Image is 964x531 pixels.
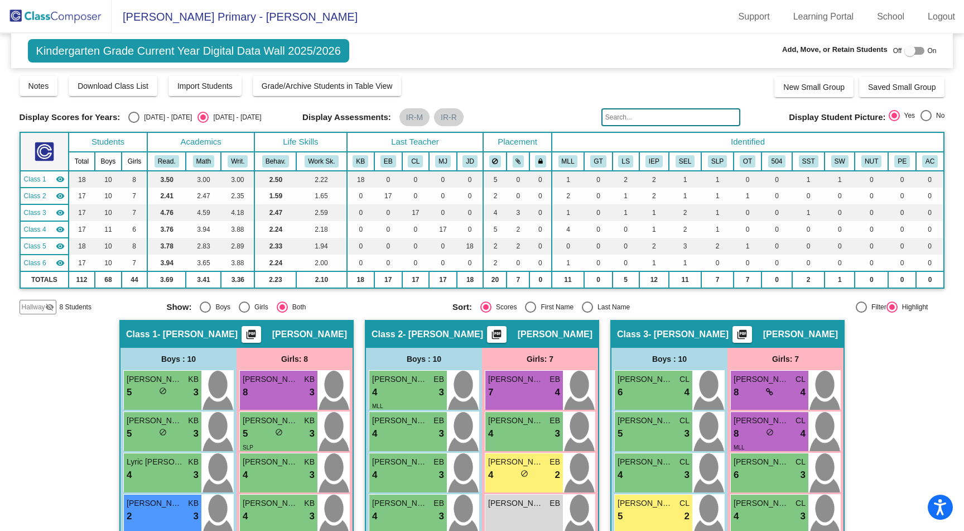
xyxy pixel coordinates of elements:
[24,174,46,184] span: Class 1
[221,221,254,238] td: 3.88
[483,188,507,204] td: 2
[639,204,669,221] td: 1
[558,155,578,168] button: MLL
[529,188,551,204] td: 0
[734,171,761,188] td: 0
[490,329,503,345] mat-icon: picture_as_pdf
[529,204,551,221] td: 0
[855,221,888,238] td: 0
[296,238,346,255] td: 1.94
[483,238,507,255] td: 2
[95,271,122,288] td: 68
[584,255,612,271] td: 0
[734,238,761,255] td: 1
[761,238,792,255] td: 0
[734,152,761,171] th: Occupational Therapy IEP
[254,171,296,188] td: 2.50
[95,171,122,188] td: 10
[669,204,701,221] td: 2
[483,152,507,171] th: Keep away students
[507,255,529,271] td: 0
[147,204,186,221] td: 4.76
[254,255,296,271] td: 2.24
[347,132,484,152] th: Last Teacher
[254,204,296,221] td: 2.47
[831,155,849,168] button: SW
[552,221,585,238] td: 4
[374,171,402,188] td: 0
[639,152,669,171] th: Reading-Writing-Math IEP
[221,204,254,221] td: 4.18
[20,271,69,288] td: TOTALS
[457,271,484,288] td: 18
[529,238,551,255] td: 0
[855,152,888,171] th: Nut Allergy
[347,204,375,221] td: 0
[69,204,95,221] td: 17
[402,238,430,255] td: 0
[254,271,296,288] td: 2.23
[761,152,792,171] th: 504 Plan
[701,152,734,171] th: Speech IEP
[20,112,120,122] span: Display Scores for Years:
[374,152,402,171] th: Erin Bankston
[916,204,944,221] td: 0
[122,204,147,221] td: 7
[761,171,792,188] td: 0
[69,271,95,288] td: 112
[244,329,258,345] mat-icon: picture_as_pdf
[186,171,221,188] td: 3.00
[639,238,669,255] td: 2
[613,238,639,255] td: 0
[221,271,254,288] td: 3.36
[868,83,936,92] span: Saved Small Group
[916,171,944,188] td: 0
[932,111,944,121] div: No
[457,204,484,221] td: 0
[701,188,734,204] td: 1
[95,188,122,204] td: 10
[584,188,612,204] td: 0
[69,171,95,188] td: 18
[784,8,863,26] a: Learning Portal
[889,110,945,125] mat-radio-group: Select an option
[584,204,612,221] td: 0
[122,188,147,204] td: 7
[855,204,888,221] td: 0
[69,152,95,171] th: Total
[402,221,430,238] td: 0
[95,152,122,171] th: Boys
[253,76,402,96] button: Grade/Archive Students in Table View
[645,155,663,168] button: IEP
[552,152,585,171] th: Multi Language Learner
[701,221,734,238] td: 1
[483,171,507,188] td: 5
[193,155,214,168] button: Math
[221,238,254,255] td: 2.89
[399,108,430,126] mat-chip: IR-M
[56,225,65,234] mat-icon: visibility
[122,271,147,288] td: 44
[186,221,221,238] td: 3.94
[799,155,818,168] button: SST
[888,238,916,255] td: 0
[639,255,669,271] td: 1
[789,112,885,122] span: Display Student Picture:
[95,221,122,238] td: 11
[861,155,881,168] button: NUT
[186,271,221,288] td: 3.41
[380,155,396,168] button: EB
[601,108,740,126] input: Search...
[56,192,65,200] mat-icon: visibility
[122,171,147,188] td: 8
[483,204,507,221] td: 4
[855,238,888,255] td: 0
[429,221,456,238] td: 17
[254,238,296,255] td: 2.33
[434,108,464,126] mat-chip: IR-R
[894,155,910,168] button: PE
[209,112,261,122] div: [DATE] - [DATE]
[734,188,761,204] td: 1
[916,238,944,255] td: 0
[552,255,585,271] td: 1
